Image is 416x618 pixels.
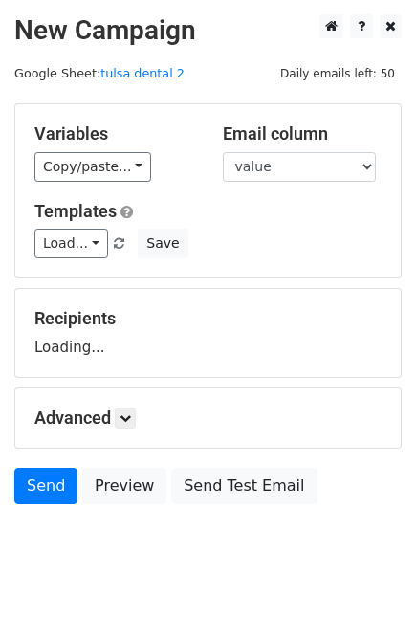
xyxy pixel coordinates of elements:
[34,308,382,329] h5: Recipients
[34,229,108,258] a: Load...
[274,66,402,80] a: Daily emails left: 50
[14,66,185,80] small: Google Sheet:
[100,66,185,80] a: tulsa dental 2
[34,152,151,182] a: Copy/paste...
[34,201,117,221] a: Templates
[138,229,187,258] button: Save
[14,468,77,504] a: Send
[34,308,382,358] div: Loading...
[14,14,402,47] h2: New Campaign
[82,468,166,504] a: Preview
[223,123,383,144] h5: Email column
[171,468,317,504] a: Send Test Email
[274,63,402,84] span: Daily emails left: 50
[34,408,382,429] h5: Advanced
[34,123,194,144] h5: Variables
